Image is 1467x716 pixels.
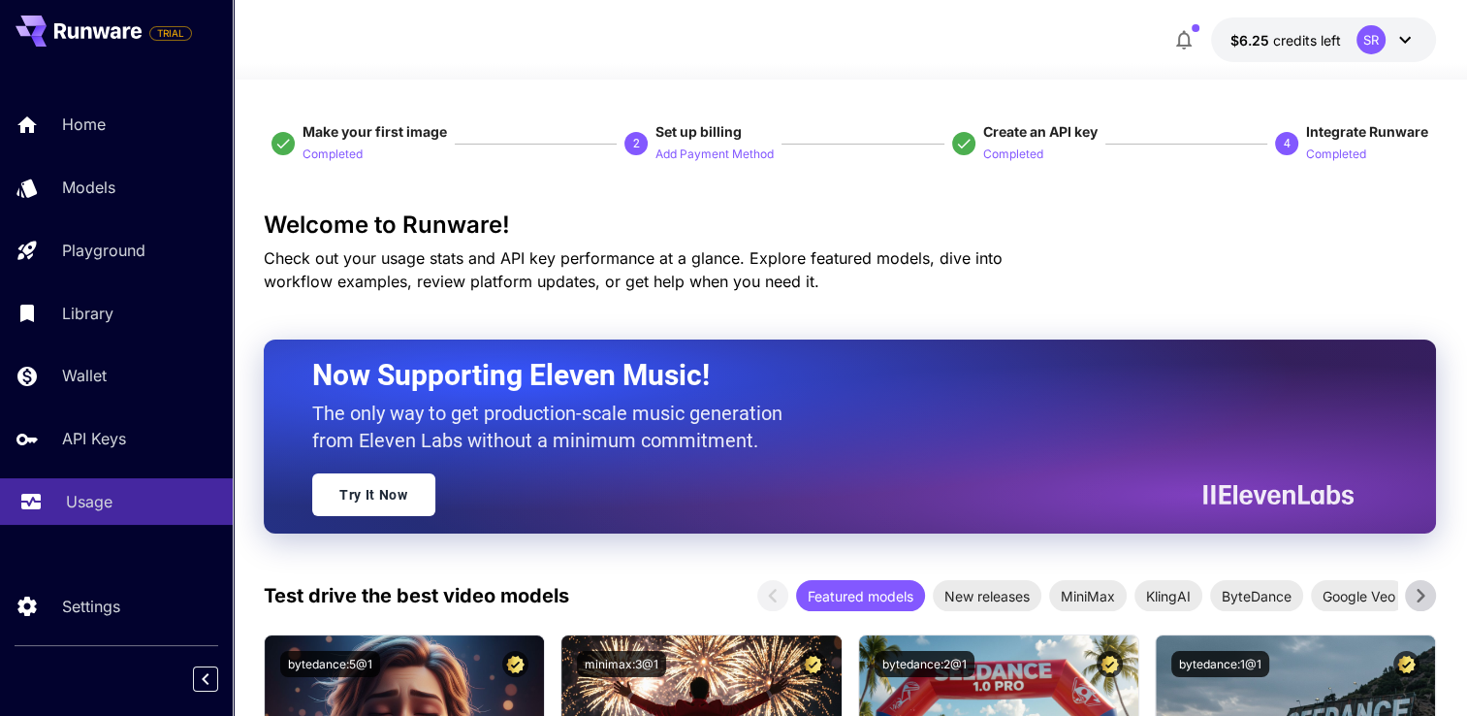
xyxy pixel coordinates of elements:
[1210,580,1303,611] div: ByteDance
[264,212,1436,239] h3: Welcome to Runware!
[1311,580,1407,611] div: Google Veo
[62,302,113,325] p: Library
[66,490,112,513] p: Usage
[655,142,774,165] button: Add Payment Method
[207,662,233,697] div: Collapse sidebar
[1306,146,1366,164] p: Completed
[150,26,191,41] span: TRIAL
[1306,142,1366,165] button: Completed
[1356,25,1386,54] div: SR
[983,123,1098,140] span: Create an API key
[303,146,363,164] p: Completed
[655,146,774,164] p: Add Payment Method
[193,667,218,692] button: Collapse sidebar
[796,580,925,611] div: Featured models
[1230,32,1273,49] span: $6.25
[62,113,106,136] p: Home
[62,239,145,262] p: Playground
[796,586,925,606] span: Featured models
[62,595,120,618] p: Settings
[933,580,1041,611] div: New releases
[264,581,569,610] p: Test drive the best video models
[1284,135,1291,152] p: 4
[149,21,192,45] span: Add your payment card to enable full platform functionality.
[577,651,666,677] button: minimax:3@1
[983,142,1043,165] button: Completed
[875,651,974,677] button: bytedance:2@1
[1311,586,1407,606] span: Google Veo
[1306,123,1428,140] span: Integrate Runware
[655,123,742,140] span: Set up billing
[633,135,640,152] p: 2
[312,473,435,516] a: Try It Now
[1393,651,1419,677] button: Certified Model – Vetted for best performance and includes a commercial license.
[1134,580,1202,611] div: KlingAI
[312,400,797,454] p: The only way to get production-scale music generation from Eleven Labs without a minimum commitment.
[1134,586,1202,606] span: KlingAI
[1097,651,1123,677] button: Certified Model – Vetted for best performance and includes a commercial license.
[280,651,380,677] button: bytedance:5@1
[62,427,126,450] p: API Keys
[1210,586,1303,606] span: ByteDance
[800,651,826,677] button: Certified Model – Vetted for best performance and includes a commercial license.
[303,142,363,165] button: Completed
[1171,651,1269,677] button: bytedance:1@1
[1049,580,1127,611] div: MiniMax
[933,586,1041,606] span: New releases
[502,651,528,677] button: Certified Model – Vetted for best performance and includes a commercial license.
[264,248,1003,291] span: Check out your usage stats and API key performance at a glance. Explore featured models, dive int...
[1211,17,1436,62] button: $6.2468SR
[303,123,447,140] span: Make your first image
[1273,32,1341,49] span: credits left
[312,357,1339,394] h2: Now Supporting Eleven Music!
[62,364,107,387] p: Wallet
[983,146,1043,164] p: Completed
[1230,30,1341,50] div: $6.2468
[62,176,115,199] p: Models
[1049,586,1127,606] span: MiniMax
